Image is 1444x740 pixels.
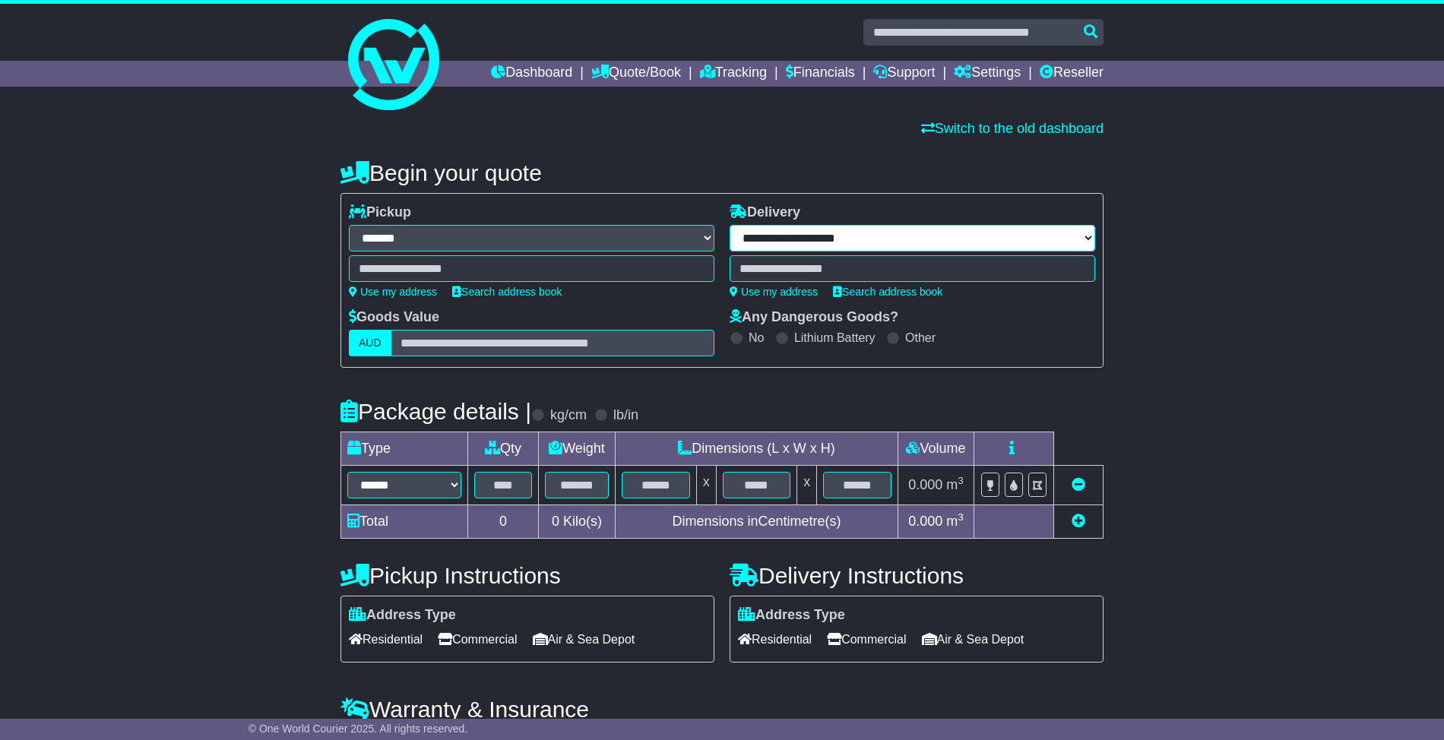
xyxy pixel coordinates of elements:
[340,399,531,424] h4: Package details |
[730,309,898,326] label: Any Dangerous Goods?
[349,330,391,356] label: AUD
[946,477,964,492] span: m
[591,61,681,87] a: Quote/Book
[749,330,764,345] label: No
[349,204,411,221] label: Pickup
[615,432,898,466] td: Dimensions (L x W x H)
[468,432,539,466] td: Qty
[349,628,423,651] span: Residential
[249,723,468,735] span: © One World Courier 2025. All rights reserved.
[730,204,800,221] label: Delivery
[794,330,876,345] label: Lithium Battery
[946,514,964,529] span: m
[738,628,812,651] span: Residential
[613,407,638,424] label: lb/in
[491,61,572,87] a: Dashboard
[340,697,1104,722] h4: Warranty & Insurance
[873,61,935,87] a: Support
[898,432,974,466] td: Volume
[349,286,437,298] a: Use my address
[730,286,818,298] a: Use my address
[452,286,562,298] a: Search address book
[908,514,942,529] span: 0.000
[349,607,456,624] label: Address Type
[730,563,1104,588] h4: Delivery Instructions
[921,121,1104,136] a: Switch to the old dashboard
[552,514,559,529] span: 0
[1072,514,1085,529] a: Add new item
[908,477,942,492] span: 0.000
[1072,477,1085,492] a: Remove this item
[533,628,635,651] span: Air & Sea Depot
[827,628,906,651] span: Commercial
[738,607,845,624] label: Address Type
[341,432,468,466] td: Type
[468,505,539,539] td: 0
[958,511,964,523] sup: 3
[700,61,767,87] a: Tracking
[696,466,716,505] td: x
[922,628,1024,651] span: Air & Sea Depot
[833,286,942,298] a: Search address book
[438,628,517,651] span: Commercial
[786,61,855,87] a: Financials
[797,466,817,505] td: x
[615,505,898,539] td: Dimensions in Centimetre(s)
[341,505,468,539] td: Total
[905,330,936,345] label: Other
[539,505,616,539] td: Kilo(s)
[958,475,964,486] sup: 3
[550,407,587,424] label: kg/cm
[349,309,439,326] label: Goods Value
[1040,61,1104,87] a: Reseller
[954,61,1021,87] a: Settings
[340,160,1104,185] h4: Begin your quote
[340,563,714,588] h4: Pickup Instructions
[539,432,616,466] td: Weight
